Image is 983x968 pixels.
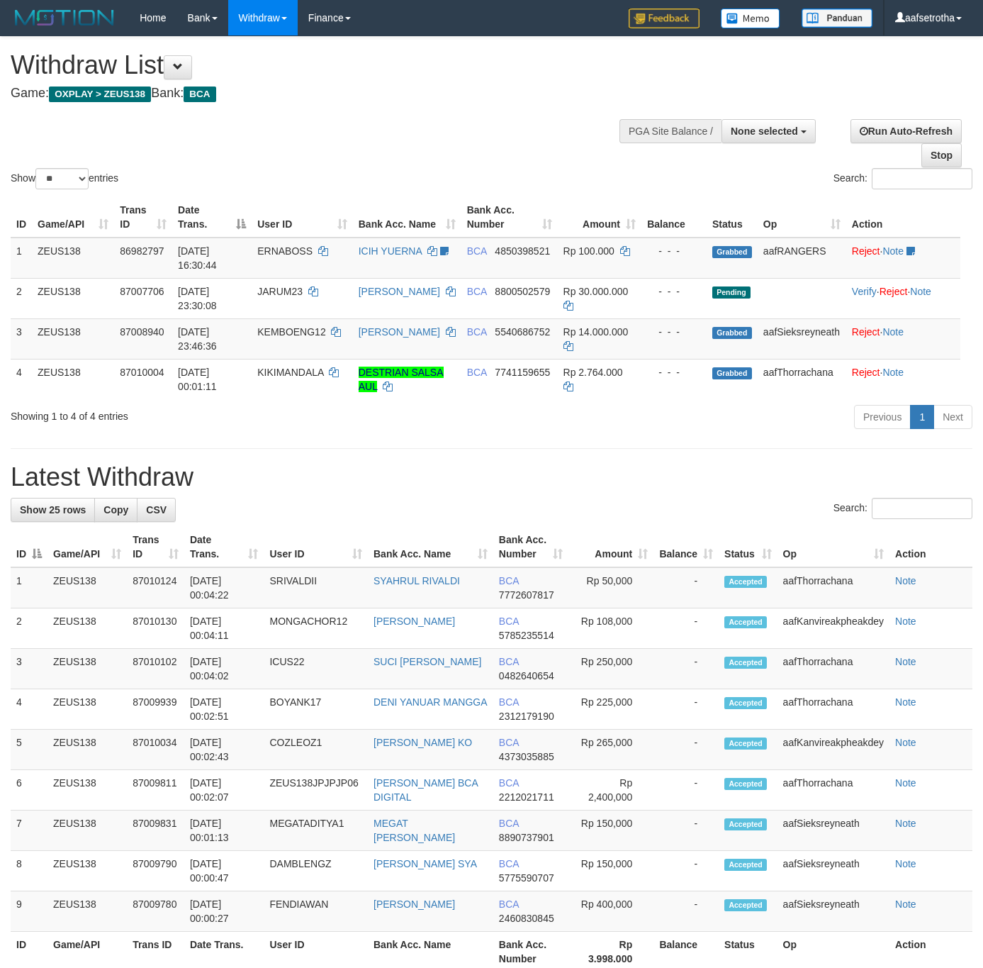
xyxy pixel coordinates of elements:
[32,278,114,318] td: ZEUS138
[499,589,554,601] span: Copy 7772607817 to clipboard
[568,851,654,891] td: Rp 150,000
[11,567,47,608] td: 1
[568,689,654,730] td: Rp 225,000
[563,326,629,338] span: Rp 14.000.000
[895,858,916,869] a: Note
[846,238,960,279] td: ·
[11,168,118,189] label: Show entries
[895,737,916,748] a: Note
[653,851,719,891] td: -
[563,245,614,257] span: Rp 100.000
[11,689,47,730] td: 4
[724,697,767,709] span: Accepted
[120,367,164,378] span: 87010004
[499,696,519,708] span: BCA
[724,818,767,830] span: Accepted
[568,730,654,770] td: Rp 265,000
[777,567,889,608] td: aafThorrachana
[47,608,127,649] td: ZEUS138
[641,197,707,238] th: Balance
[833,168,972,189] label: Search:
[11,811,47,851] td: 7
[127,730,184,770] td: 87010034
[184,527,264,567] th: Date Trans.: activate to sort column ascending
[359,245,422,257] a: ICIH YUERNA
[889,527,972,567] th: Action
[373,899,455,910] a: [PERSON_NAME]
[184,811,264,851] td: [DATE] 00:01:13
[882,326,904,338] a: Note
[895,818,916,829] a: Note
[264,608,368,649] td: MONGACHOR12
[11,359,32,399] td: 4
[127,770,184,811] td: 87009811
[499,711,554,722] span: Copy 2312179190 to clipboard
[184,770,264,811] td: [DATE] 00:02:07
[653,770,719,811] td: -
[910,405,934,429] a: 1
[724,859,767,871] span: Accepted
[11,730,47,770] td: 5
[724,899,767,911] span: Accepted
[802,9,872,28] img: panduan.png
[373,737,472,748] a: [PERSON_NAME] KO
[120,326,164,338] span: 87008940
[777,730,889,770] td: aafKanvireakpheakdey
[653,730,719,770] td: -
[257,245,313,257] span: ERNABOSS
[872,498,972,519] input: Search:
[184,891,264,932] td: [DATE] 00:00:27
[895,575,916,586] a: Note
[724,576,767,588] span: Accepted
[499,832,554,843] span: Copy 8890737901 to clipboard
[568,891,654,932] td: Rp 400,000
[47,811,127,851] td: ZEUS138
[373,575,460,586] a: SYAHRUL RIVALDI
[184,649,264,689] td: [DATE] 00:04:02
[467,367,487,378] span: BCA
[647,365,701,379] div: - - -
[850,119,962,143] a: Run Auto-Refresh
[563,286,629,297] span: Rp 30.000.000
[373,777,478,803] a: [PERSON_NAME] BCA DIGITAL
[499,575,519,586] span: BCA
[493,527,568,567] th: Bank Acc. Number: activate to sort column ascending
[495,367,550,378] span: Copy 7741159655 to clipboard
[568,770,654,811] td: Rp 2,400,000
[933,405,972,429] a: Next
[264,567,368,608] td: SRIVALDII
[11,891,47,932] td: 9
[712,327,752,339] span: Grabbed
[11,498,95,522] a: Show 25 rows
[373,818,455,843] a: MEGAT [PERSON_NAME]
[499,858,519,869] span: BCA
[619,119,721,143] div: PGA Site Balance /
[127,527,184,567] th: Trans ID: activate to sort column ascending
[373,656,481,667] a: SUCI [PERSON_NAME]
[712,286,751,299] span: Pending
[11,527,47,567] th: ID: activate to sort column descending
[178,367,217,392] span: [DATE] 00:01:11
[499,913,554,924] span: Copy 2460830845 to clipboard
[127,608,184,649] td: 87010130
[264,891,368,932] td: FENDIAWAN
[178,326,217,352] span: [DATE] 23:46:36
[724,657,767,669] span: Accepted
[777,851,889,891] td: aafSieksreyneath
[719,527,777,567] th: Status: activate to sort column ascending
[11,404,399,423] div: Showing 1 to 4 of 4 entries
[499,656,519,667] span: BCA
[499,616,519,627] span: BCA
[11,51,641,79] h1: Withdraw List
[35,168,89,189] select: Showentries
[499,737,519,748] span: BCA
[257,367,323,378] span: KIKIMANDALA
[184,87,215,102] span: BCA
[558,197,641,238] th: Amount: activate to sort column ascending
[11,649,47,689] td: 3
[895,777,916,789] a: Note
[882,245,904,257] a: Note
[32,197,114,238] th: Game/API: activate to sort column ascending
[114,197,172,238] th: Trans ID: activate to sort column ascending
[264,851,368,891] td: DAMBLENGZ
